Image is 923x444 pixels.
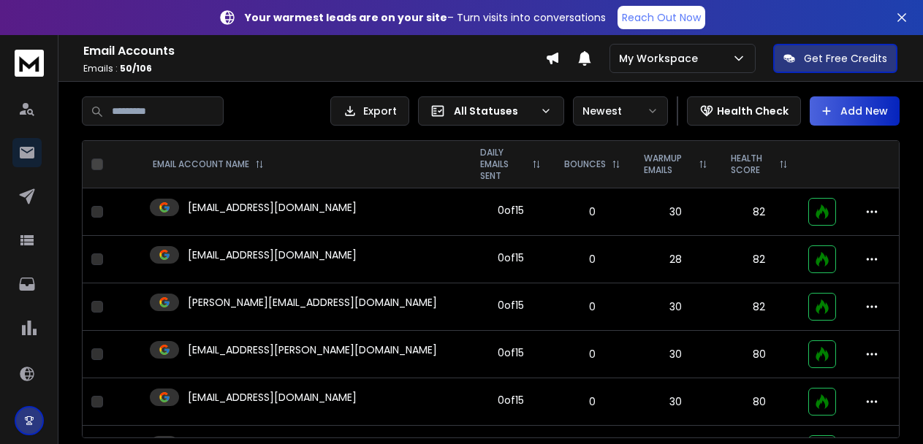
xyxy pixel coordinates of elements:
button: Newest [573,96,668,126]
div: 0 of 15 [498,250,524,265]
td: 80 [719,331,799,378]
button: Get Free Credits [773,44,897,73]
p: All Statuses [454,104,534,118]
p: Emails : [83,63,545,74]
div: 0 of 15 [498,298,524,313]
td: 28 [632,236,719,283]
button: Add New [810,96,900,126]
td: 80 [719,378,799,426]
div: 0 of 15 [498,345,524,360]
p: 0 [561,394,623,409]
p: 0 [561,204,623,219]
p: [EMAIL_ADDRESS][DOMAIN_NAME] [188,200,357,215]
p: Get Free Credits [804,51,887,66]
p: DAILY EMAILS SENT [480,147,526,182]
h1: Email Accounts [83,42,545,60]
button: Health Check [687,96,801,126]
p: [EMAIL_ADDRESS][PERSON_NAME][DOMAIN_NAME] [188,342,437,357]
div: 0 of 15 [498,203,524,218]
p: Health Check [717,104,789,118]
p: 0 [561,299,623,314]
td: 30 [632,331,719,378]
td: 30 [632,283,719,331]
button: Export [330,96,409,126]
a: Reach Out Now [618,6,705,29]
span: 50 / 106 [120,62,152,74]
p: BOUNCES [564,158,606,170]
td: 30 [632,188,719,236]
p: 0 [561,347,623,361]
td: 30 [632,378,719,426]
p: [EMAIL_ADDRESS][DOMAIN_NAME] [188,248,357,262]
td: 82 [719,236,799,283]
td: 82 [719,188,799,236]
p: HEALTH SCORE [731,153,773,176]
p: – Turn visits into conversations [245,10,606,25]
div: EMAIL ACCOUNT NAME [153,158,264,170]
p: 0 [561,252,623,267]
p: WARMUP EMAILS [644,153,693,176]
p: Reach Out Now [622,10,701,25]
img: logo [15,50,44,77]
strong: Your warmest leads are on your site [245,10,447,25]
p: [EMAIL_ADDRESS][DOMAIN_NAME] [188,390,357,405]
p: My Workspace [619,51,704,66]
p: [PERSON_NAME][EMAIL_ADDRESS][DOMAIN_NAME] [188,295,437,310]
td: 82 [719,283,799,331]
div: 0 of 15 [498,393,524,407]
